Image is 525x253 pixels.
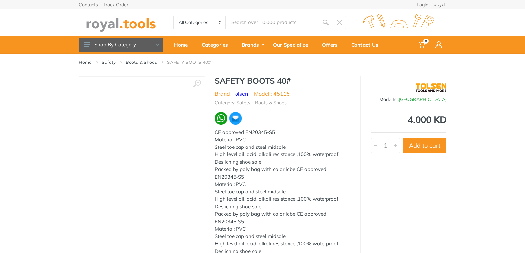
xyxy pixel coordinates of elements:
[226,16,318,29] input: Site search
[268,36,317,54] a: Our Specialize
[317,38,347,52] div: Offers
[403,138,446,153] button: Add to cart
[414,36,431,54] a: 0
[347,36,388,54] a: Contact Us
[79,59,446,65] nav: breadcrumb
[167,59,221,65] li: SAFETY BOOTS 40#
[399,96,446,102] span: [GEOGRAPHIC_DATA]
[79,38,163,52] button: Shop By Category
[371,115,446,124] div: 4.000 KD
[103,2,128,7] a: Track Order
[74,14,169,32] img: royal.tools Logo
[416,79,446,96] img: Tolsen
[126,59,157,65] a: Boots & Shoes
[423,39,429,44] span: 0
[347,38,388,52] div: Contact Us
[174,16,226,29] select: Category
[229,111,242,125] img: ma.webp
[169,38,197,52] div: Home
[215,112,227,125] img: wa.webp
[351,14,446,32] img: royal.tools Logo
[317,36,347,54] a: Offers
[102,59,116,65] a: Safety
[197,36,237,54] a: Categories
[215,76,350,86] h1: SAFETY BOOTS 40#
[215,90,248,98] li: Brand :
[79,2,98,7] a: Contacts
[197,38,237,52] div: Categories
[434,2,446,7] a: العربية
[268,38,317,52] div: Our Specialize
[79,59,92,65] a: Home
[417,2,428,7] a: Login
[371,96,446,103] div: Made In :
[215,99,287,106] li: Category: Safety - Boots & Shoes
[254,90,290,98] li: Model : 45115
[232,90,248,97] a: Tolsen
[237,38,268,52] div: Brands
[169,36,197,54] a: Home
